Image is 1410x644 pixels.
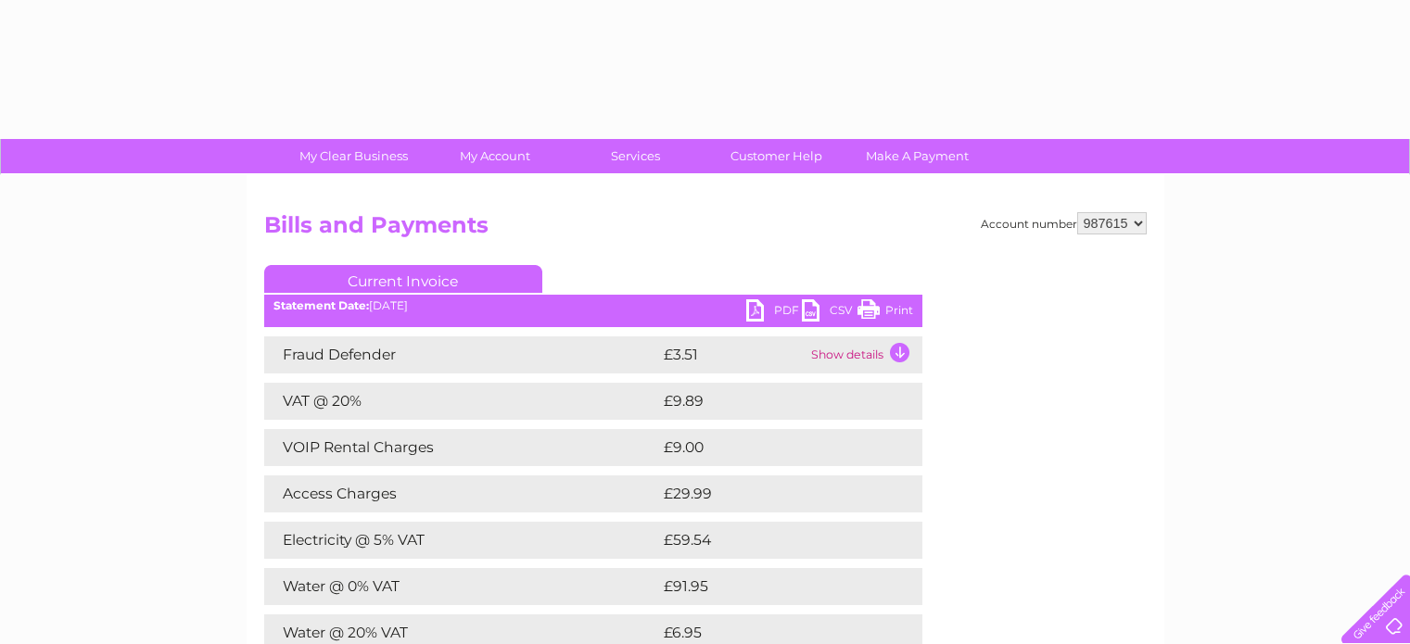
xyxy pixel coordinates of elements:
td: Electricity @ 5% VAT [264,522,659,559]
td: £3.51 [659,336,807,373]
div: Account number [981,212,1147,234]
td: £59.54 [659,522,885,559]
td: Fraud Defender [264,336,659,373]
td: £9.89 [659,383,881,420]
h2: Bills and Payments [264,212,1147,247]
a: Services [559,139,712,173]
td: VAT @ 20% [264,383,659,420]
a: CSV [802,299,857,326]
td: Access Charges [264,475,659,512]
td: £91.95 [659,568,883,605]
a: Make A Payment [841,139,994,173]
td: £29.99 [659,475,886,512]
div: [DATE] [264,299,922,312]
a: My Account [418,139,571,173]
td: £9.00 [659,429,881,466]
td: Water @ 0% VAT [264,568,659,605]
a: My Clear Business [277,139,430,173]
a: PDF [746,299,802,326]
td: Show details [807,336,922,373]
a: Current Invoice [264,265,542,293]
a: Customer Help [700,139,853,173]
td: VOIP Rental Charges [264,429,659,466]
a: Print [857,299,913,326]
b: Statement Date: [273,298,369,312]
